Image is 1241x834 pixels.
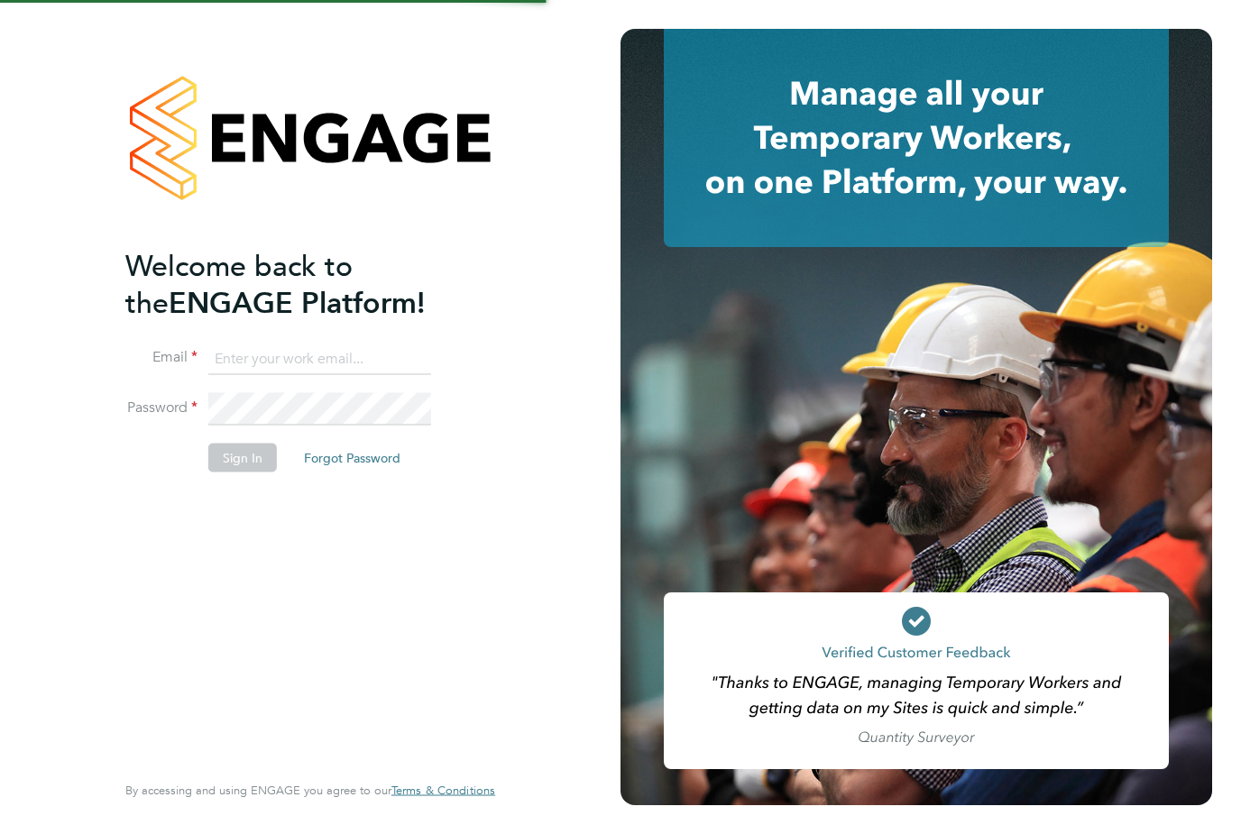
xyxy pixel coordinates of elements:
button: Sign In [208,444,277,472]
span: Welcome back to the [125,248,353,320]
button: Forgot Password [290,444,415,472]
span: Terms & Conditions [391,783,495,798]
input: Enter your work email... [208,343,431,375]
a: Terms & Conditions [391,784,495,798]
span: By accessing and using ENGAGE you agree to our [125,783,495,798]
h2: ENGAGE Platform! [125,247,477,321]
label: Email [125,348,198,367]
label: Password [125,399,198,417]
